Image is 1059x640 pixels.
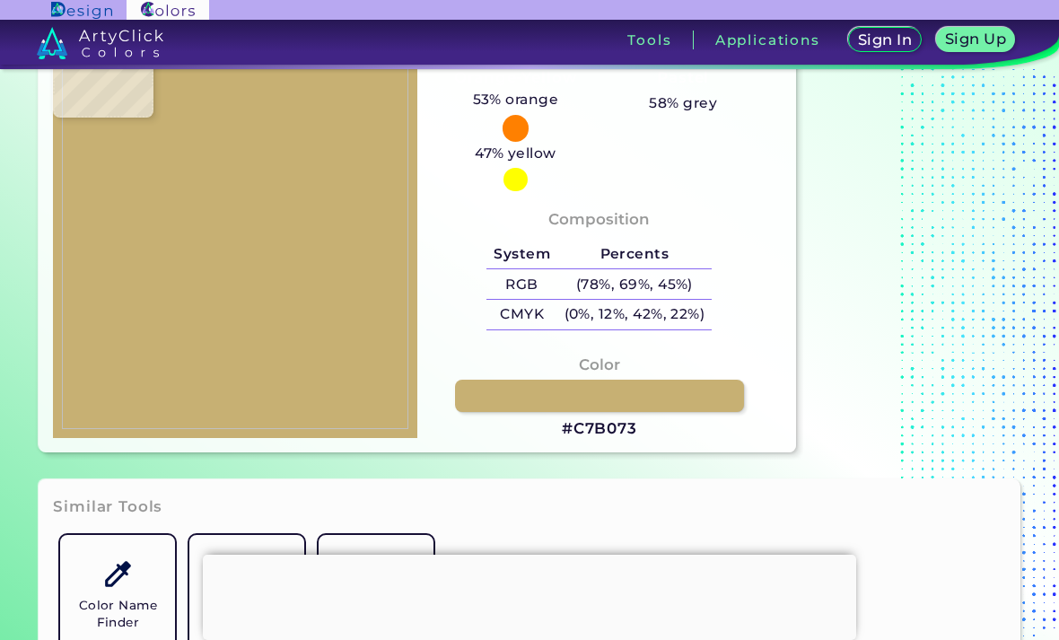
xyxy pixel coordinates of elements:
[102,558,134,590] img: icon_color_name_finder.svg
[37,27,163,59] img: logo_artyclick_colors_white.svg
[466,88,565,111] h5: 53% orange
[62,26,408,429] img: eef82ef6-df02-487c-9ab2-b2b7ad7b1160
[557,300,712,329] h5: (0%, 12%, 42%, 22%)
[67,597,168,631] h5: Color Name Finder
[649,92,717,115] h5: 58% grey
[627,33,671,47] h3: Tools
[203,555,856,636] iframe: Advertisement
[548,206,650,232] h4: Composition
[447,67,584,89] h3: Orange-Yellow
[557,240,712,269] h5: Percents
[562,418,637,440] h3: #C7B073
[486,269,556,299] h5: RGB
[51,2,111,19] img: ArtyClick Design logo
[486,240,556,269] h5: System
[579,352,620,378] h4: Color
[53,496,162,518] h3: Similar Tools
[197,597,297,631] h5: Color Shades Finder
[557,269,712,299] h5: (78%, 69%, 45%)
[848,27,923,52] a: Sign In
[650,67,717,89] h3: Pastel
[715,33,820,47] h3: Applications
[858,32,913,48] h5: Sign In
[486,300,556,329] h5: CMYK
[944,31,1006,47] h5: Sign Up
[468,142,563,165] h5: 47% yellow
[936,27,1016,52] a: Sign Up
